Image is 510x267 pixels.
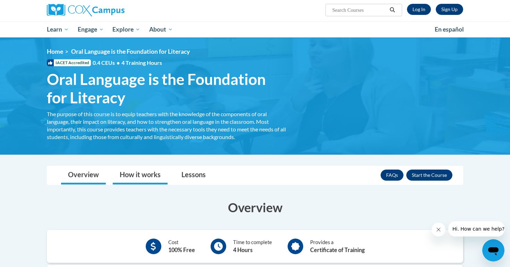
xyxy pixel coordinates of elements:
[108,21,145,37] a: Explore
[168,239,195,254] div: Cost
[47,59,91,66] span: IACET Accredited
[47,4,125,16] img: Cox Campus
[145,21,177,37] a: About
[233,239,272,254] div: Time to complete
[113,166,168,184] a: How it works
[381,170,403,181] a: FAQs
[387,6,398,14] button: Search
[233,247,253,253] b: 4 Hours
[71,48,190,55] span: Oral Language is the Foundation for Literacy
[406,170,452,181] button: Enroll
[47,25,69,34] span: Learn
[332,6,387,14] input: Search Courses
[168,247,195,253] b: 100% Free
[310,247,365,253] b: Certificate of Training
[42,21,73,37] a: Learn
[47,48,63,55] a: Home
[149,25,173,34] span: About
[175,166,213,184] a: Lessons
[47,4,179,16] a: Cox Campus
[36,21,474,37] div: Main menu
[61,166,106,184] a: Overview
[435,26,464,33] span: En español
[78,25,104,34] span: Engage
[430,22,468,37] a: En español
[73,21,108,37] a: Engage
[448,221,504,236] iframe: Message from company
[407,4,431,15] a: Log In
[47,70,286,107] span: Oral Language is the Foundation for Literacy
[112,25,140,34] span: Explore
[47,199,463,216] h3: Overview
[432,223,445,236] iframe: Close message
[310,239,365,254] div: Provides a
[47,110,286,141] div: The purpose of this course is to equip teachers with the knowledge of the components of oral lang...
[482,239,504,261] iframe: Button to launch messaging window
[436,4,463,15] a: Register
[121,59,162,66] span: 4 Training Hours
[93,59,162,67] span: 0.4 CEUs
[117,59,120,66] span: •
